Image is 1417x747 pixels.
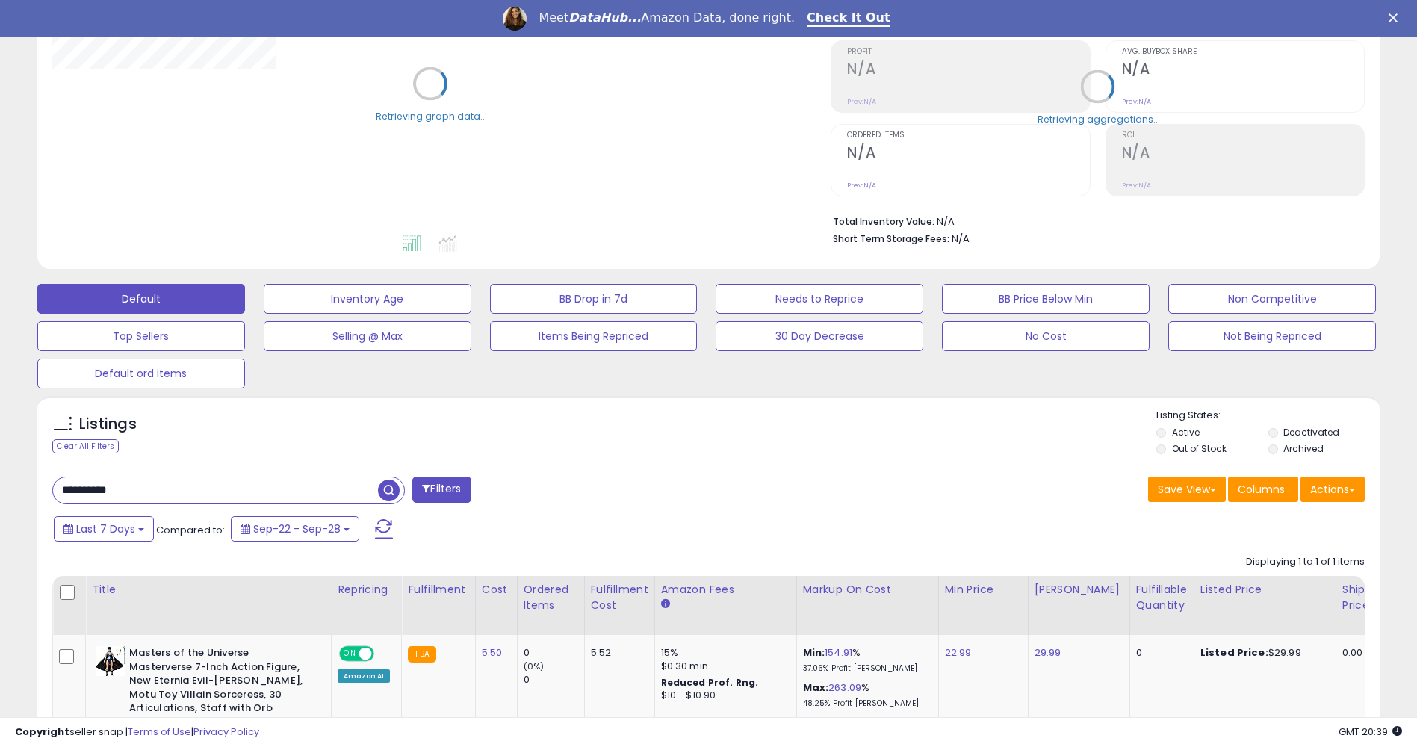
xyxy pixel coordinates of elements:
button: Last 7 Days [54,516,154,542]
div: 0 [524,646,584,660]
button: No Cost [942,321,1150,351]
a: 154.91 [825,645,852,660]
i: DataHub... [568,10,641,25]
button: Not Being Repriced [1168,321,1376,351]
div: Ordered Items [524,582,578,613]
button: Default [37,284,245,314]
small: Amazon Fees. [661,598,670,611]
div: % [803,646,927,674]
div: 0.00 [1342,646,1367,660]
div: Fulfillment Cost [591,582,648,613]
small: (0%) [524,660,545,672]
div: seller snap | | [15,725,259,740]
button: Sep-22 - Sep-28 [231,516,359,542]
button: Actions [1300,477,1365,502]
div: 0 [1136,646,1182,660]
div: $0.30 min [661,660,785,673]
div: 15% [661,646,785,660]
label: Out of Stock [1172,442,1227,455]
button: 30 Day Decrease [716,321,923,351]
button: BB Price Below Min [942,284,1150,314]
div: Title [92,582,325,598]
div: Amazon Fees [661,582,790,598]
div: Cost [482,582,511,598]
b: Max: [803,681,829,695]
th: The percentage added to the cost of goods (COGS) that forms the calculator for Min & Max prices. [796,576,938,635]
div: 5.52 [591,646,643,660]
button: Filters [412,477,471,503]
strong: Copyright [15,725,69,739]
div: % [803,681,927,709]
div: Amazon AI [338,669,390,683]
button: Selling @ Max [264,321,471,351]
a: 29.99 [1035,645,1061,660]
b: Min: [803,645,825,660]
span: Sep-22 - Sep-28 [253,521,341,536]
div: Displaying 1 to 1 of 1 items [1246,555,1365,569]
label: Deactivated [1283,426,1339,438]
h5: Listings [79,414,137,435]
b: Listed Price: [1200,645,1268,660]
div: Clear All Filters [52,439,119,453]
button: Inventory Age [264,284,471,314]
a: Privacy Policy [193,725,259,739]
b: Masters of the Universe Masterverse 7-Inch Action Figure, New Eternia Evil-[PERSON_NAME], Motu To... [129,646,311,719]
button: Items Being Repriced [490,321,698,351]
a: 263.09 [828,681,861,695]
div: Repricing [338,582,395,598]
div: Markup on Cost [803,582,932,598]
p: 37.06% Profit [PERSON_NAME] [803,663,927,674]
p: Listing States: [1156,409,1380,423]
img: 41FlFHLff1L._SL40_.jpg [96,646,125,676]
a: Check It Out [807,10,890,27]
label: Active [1172,426,1200,438]
b: Reduced Prof. Rng. [661,676,759,689]
button: Top Sellers [37,321,245,351]
span: Columns [1238,482,1285,497]
span: ON [341,648,359,660]
label: Archived [1283,442,1324,455]
a: Terms of Use [128,725,191,739]
div: Retrieving aggregations.. [1038,112,1158,125]
span: Last 7 Days [76,521,135,536]
p: 48.25% Profit [PERSON_NAME] [803,698,927,709]
button: Needs to Reprice [716,284,923,314]
div: $10 - $10.90 [661,689,785,702]
div: Close [1389,13,1404,22]
button: Default ord items [37,359,245,388]
div: Retrieving graph data.. [376,109,485,123]
button: Columns [1228,477,1298,502]
button: Save View [1148,477,1226,502]
div: Min Price [945,582,1022,598]
div: Listed Price [1200,582,1330,598]
div: $29.99 [1200,646,1324,660]
a: 5.50 [482,645,503,660]
span: 2025-10-6 20:39 GMT [1339,725,1402,739]
span: Compared to: [156,523,225,537]
img: Profile image for Georgie [503,7,527,31]
button: BB Drop in 7d [490,284,698,314]
div: Ship Price [1342,582,1372,613]
div: Fulfillment [408,582,468,598]
div: Meet Amazon Data, done right. [539,10,795,25]
div: Fulfillable Quantity [1136,582,1188,613]
div: 0 [524,673,584,686]
button: Non Competitive [1168,284,1376,314]
span: OFF [372,648,396,660]
div: [PERSON_NAME] [1035,582,1123,598]
small: FBA [408,646,435,663]
a: 22.99 [945,645,972,660]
